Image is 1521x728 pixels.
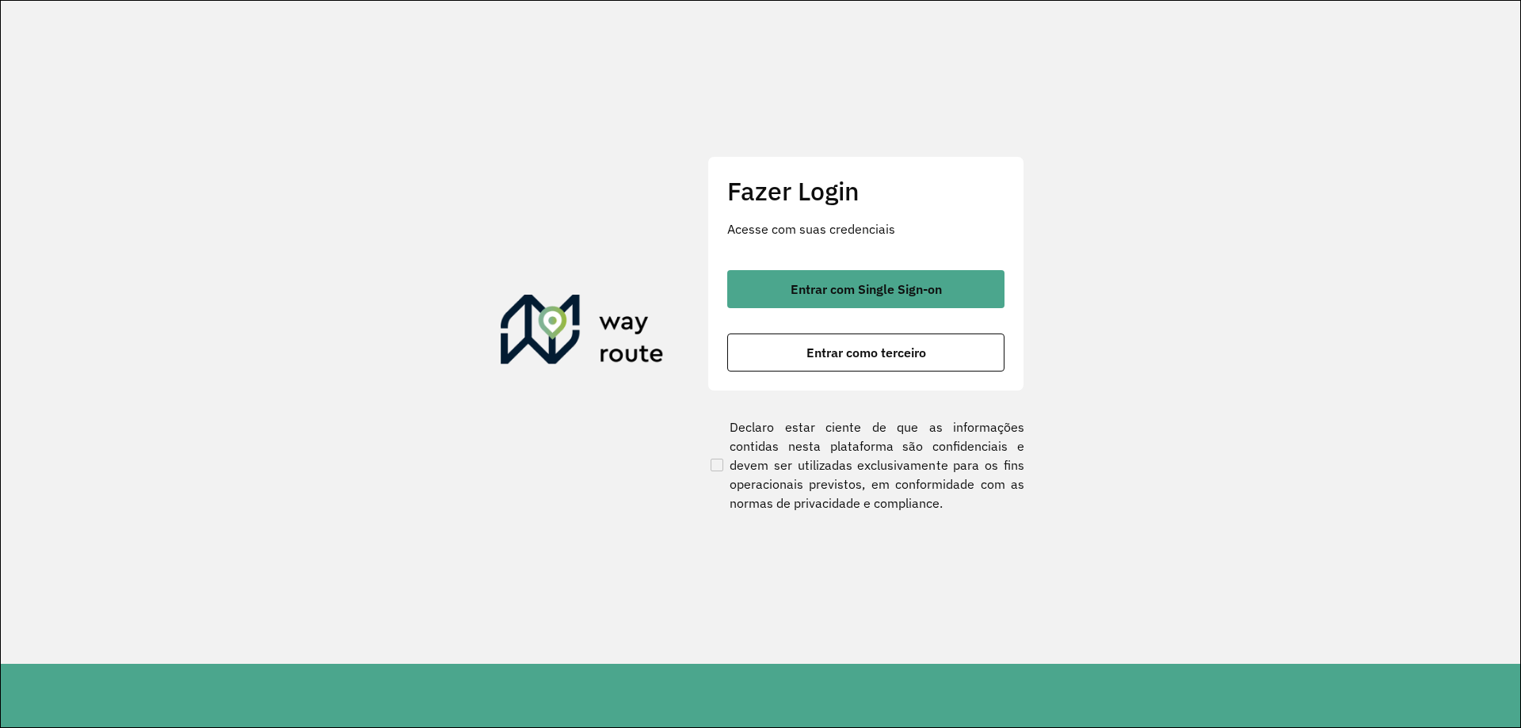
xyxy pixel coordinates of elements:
button: button [727,270,1004,308]
h2: Fazer Login [727,176,1004,206]
span: Entrar como terceiro [806,346,926,359]
button: button [727,334,1004,372]
label: Declaro estar ciente de que as informações contidas nesta plataforma são confidenciais e devem se... [707,417,1024,513]
p: Acesse com suas credenciais [727,219,1004,238]
span: Entrar com Single Sign-on [791,283,942,295]
img: Roteirizador AmbevTech [501,295,664,371]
